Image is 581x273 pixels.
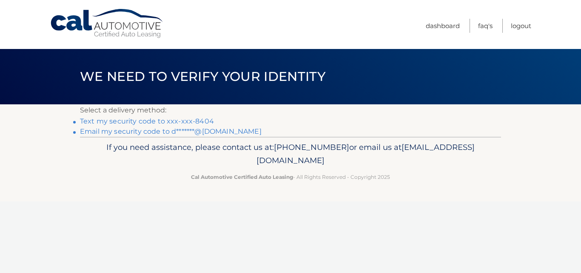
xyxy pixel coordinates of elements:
span: We need to verify your identity [80,69,325,84]
a: Email my security code to d*******@[DOMAIN_NAME] [80,127,262,135]
p: Select a delivery method: [80,104,501,116]
span: [PHONE_NUMBER] [274,142,349,152]
a: Logout [511,19,531,33]
a: Cal Automotive [50,9,165,39]
a: Text my security code to xxx-xxx-8404 [80,117,214,125]
a: FAQ's [478,19,493,33]
p: - All Rights Reserved - Copyright 2025 [85,172,496,181]
strong: Cal Automotive Certified Auto Leasing [191,174,293,180]
a: Dashboard [426,19,460,33]
p: If you need assistance, please contact us at: or email us at [85,141,496,168]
